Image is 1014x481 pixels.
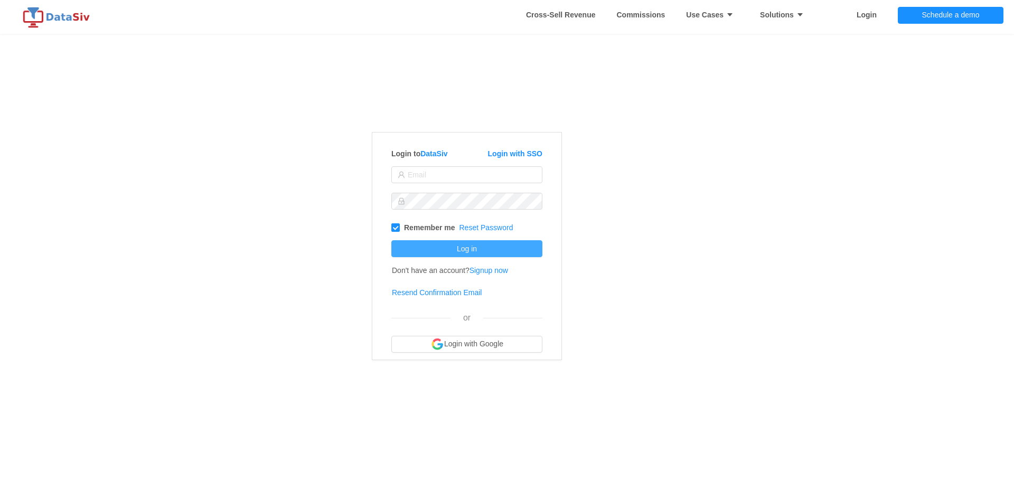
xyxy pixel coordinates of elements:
a: Login with SSO [488,149,542,158]
a: Signup now [470,266,508,275]
i: icon: caret-down [724,11,734,18]
button: Schedule a demo [898,7,1003,24]
span: or [463,313,471,322]
button: Login with Google [391,336,542,353]
button: Log in [391,240,542,257]
i: icon: lock [398,197,405,205]
img: logo [21,7,95,28]
a: Reset Password [459,223,513,232]
input: Email [391,166,542,183]
strong: Use Cases [686,11,739,19]
a: DataSiv [420,149,447,158]
i: icon: caret-down [794,11,804,18]
strong: Login to [391,149,448,158]
a: Resend Confirmation Email [392,288,482,297]
strong: Solutions [760,11,809,19]
strong: Remember me [404,223,455,232]
td: Don't have an account? [391,259,509,281]
i: icon: user [398,171,405,178]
